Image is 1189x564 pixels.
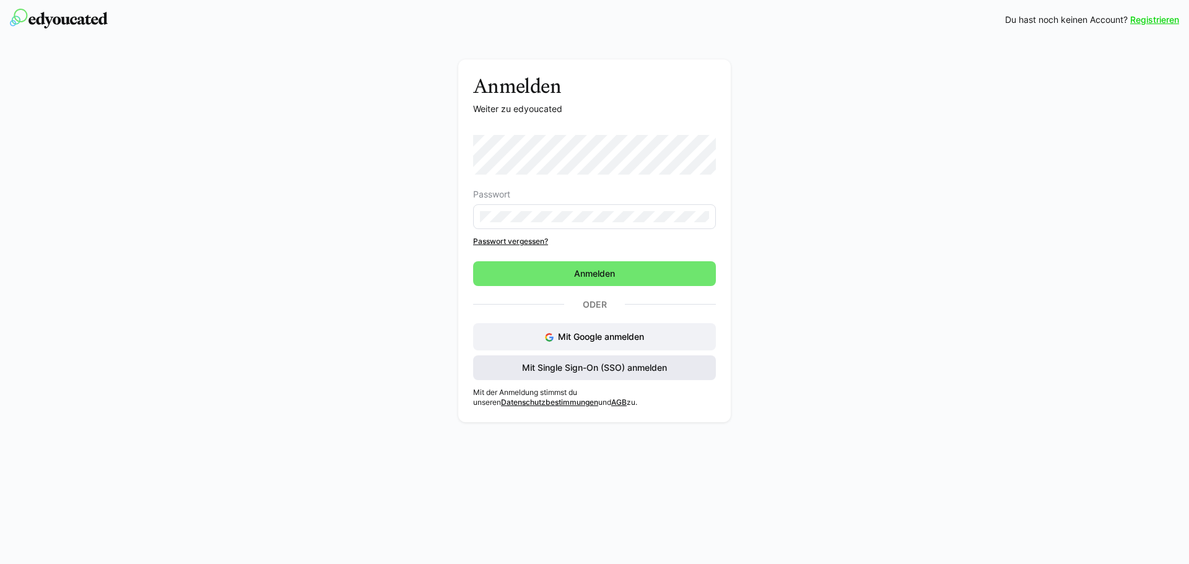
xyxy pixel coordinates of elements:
[473,323,716,350] button: Mit Google anmelden
[473,236,716,246] a: Passwort vergessen?
[1005,14,1128,26] span: Du hast noch keinen Account?
[572,267,617,280] span: Anmelden
[473,103,716,115] p: Weiter zu edyoucated
[473,388,716,407] p: Mit der Anmeldung stimmst du unseren und zu.
[501,397,598,407] a: Datenschutzbestimmungen
[611,397,627,407] a: AGB
[564,296,625,313] p: Oder
[520,362,669,374] span: Mit Single Sign-On (SSO) anmelden
[473,189,510,199] span: Passwort
[473,355,716,380] button: Mit Single Sign-On (SSO) anmelden
[473,261,716,286] button: Anmelden
[473,74,716,98] h3: Anmelden
[10,9,108,28] img: edyoucated
[1130,14,1179,26] a: Registrieren
[558,331,644,342] span: Mit Google anmelden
